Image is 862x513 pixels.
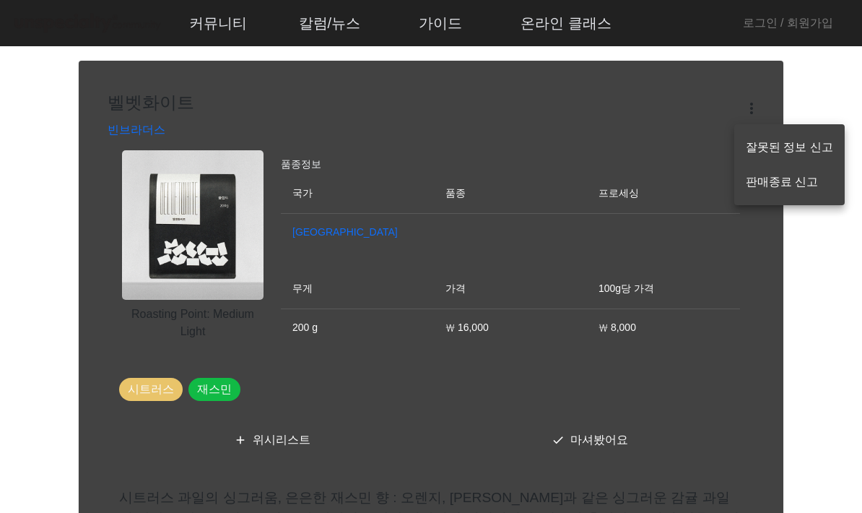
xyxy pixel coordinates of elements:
[45,415,54,426] span: 홈
[746,173,833,191] span: 판매종료 신고
[95,393,186,429] a: 대화
[4,393,95,429] a: 홈
[746,139,833,156] span: 잘못된 정보 신고
[132,415,149,427] span: 대화
[186,393,277,429] a: 설정
[223,415,240,426] span: 설정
